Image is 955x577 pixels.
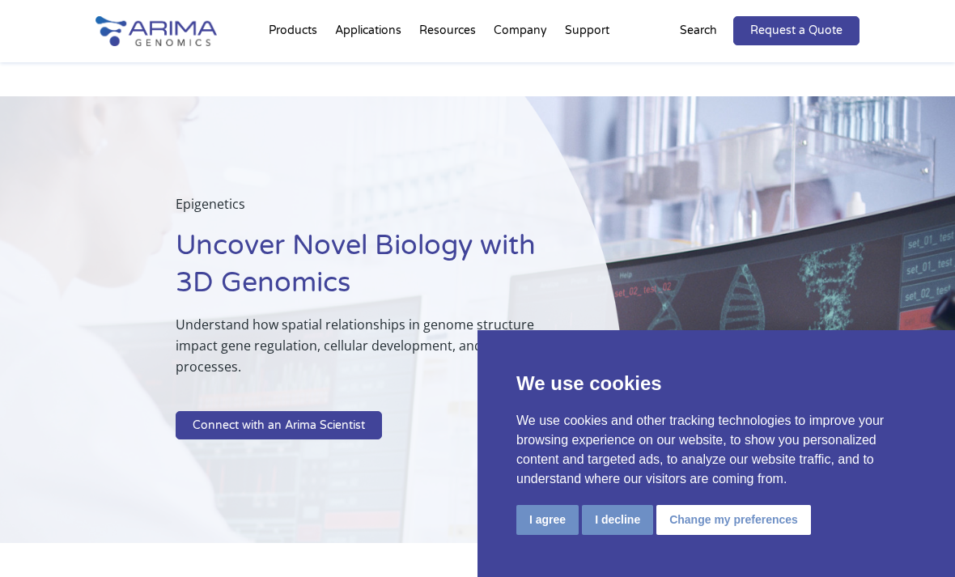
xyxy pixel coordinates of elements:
img: Arima-Genomics-logo [95,16,217,46]
p: Search [680,20,717,41]
a: Request a Quote [733,16,859,45]
a: Connect with an Arima Scientist [176,411,382,440]
p: We use cookies and other tracking technologies to improve your browsing experience on our website... [516,411,916,489]
h1: Uncover Novel Biology with 3D Genomics [176,227,541,314]
p: Epigenetics [176,193,541,227]
p: We use cookies [516,369,916,398]
button: I decline [582,505,653,535]
button: I agree [516,505,579,535]
p: Understand how spatial relationships in genome structure impact gene regulation, cellular develop... [176,314,541,390]
button: Change my preferences [656,505,811,535]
